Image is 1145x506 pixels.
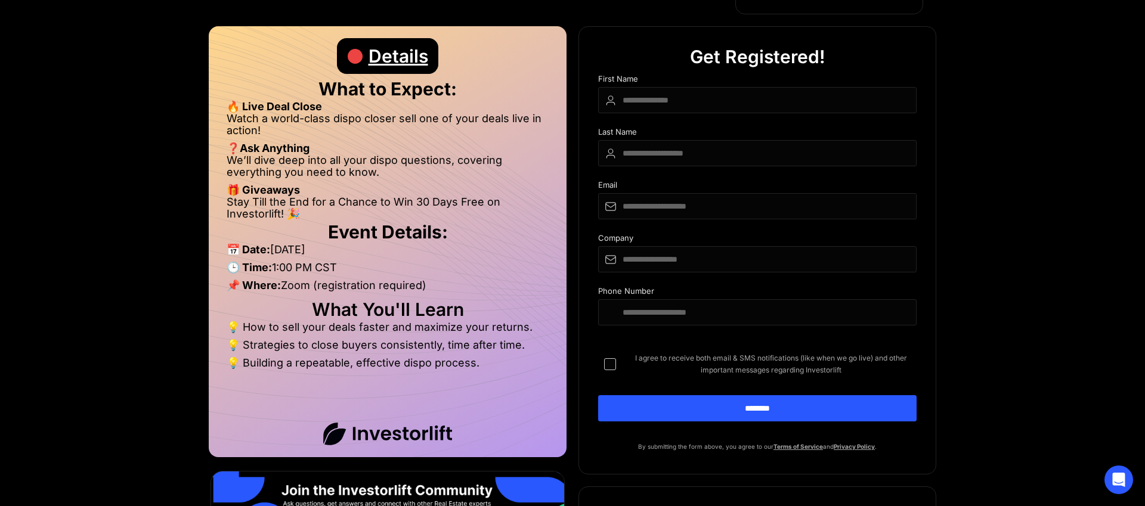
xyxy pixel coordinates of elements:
[318,78,457,100] strong: What to Expect:
[227,154,549,184] li: We’ll dive deep into all your dispo questions, covering everything you need to know.
[227,357,549,369] li: 💡 Building a repeatable, effective dispo process.
[834,443,875,450] a: Privacy Policy
[227,113,549,142] li: Watch a world-class dispo closer sell one of your deals live in action!
[227,100,322,113] strong: 🔥 Live Deal Close
[598,74,917,87] div: First Name
[227,243,270,256] strong: 📅 Date:
[227,184,300,196] strong: 🎁 Giveaways
[598,287,917,299] div: Phone Number
[598,74,917,440] form: DIspo Day Main Form
[227,339,549,357] li: 💡 Strategies to close buyers consistently, time after time.
[598,234,917,246] div: Company
[1104,465,1133,494] div: Open Intercom Messenger
[328,221,448,243] strong: Event Details:
[227,321,549,339] li: 💡 How to sell your deals faster and maximize your returns.
[227,303,549,315] h2: What You'll Learn
[227,280,549,297] li: Zoom (registration required)
[227,244,549,262] li: [DATE]
[369,38,428,74] div: Details
[690,39,825,74] div: Get Registered!
[598,440,917,452] p: By submitting the form above, you agree to our and .
[227,196,549,220] li: Stay Till the End for a Chance to Win 30 Days Free on Investorlift! 🎉
[227,142,310,154] strong: ❓Ask Anything
[227,261,272,274] strong: 🕒 Time:
[598,181,917,193] div: Email
[598,128,917,140] div: Last Name
[773,443,823,450] a: Terms of Service
[626,352,917,376] span: I agree to receive both email & SMS notifications (like when we go live) and other important mess...
[227,262,549,280] li: 1:00 PM CST
[227,279,281,291] strong: 📌 Where:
